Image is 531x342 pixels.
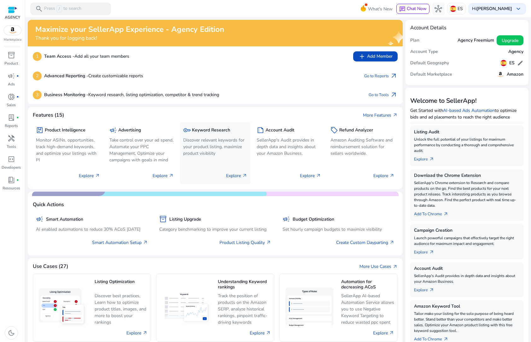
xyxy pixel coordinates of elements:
[36,126,44,134] span: package
[414,173,520,178] h5: Download the Chrome Extension
[257,137,321,157] p: SellerApp's Audit provides in depth data and insights about your Amazon Business.
[458,38,494,43] h5: Agency Freemium
[250,330,271,336] a: Explore
[266,240,271,245] span: arrow_outward
[44,53,129,60] p: Add all your team members
[159,215,167,223] span: inventory_2
[8,329,15,337] span: dark_mode
[414,180,520,208] p: SellerApp's Chrome extension to Research and compare products on the go. Find the best products f...
[414,235,520,246] p: Launch powerful campaigns that effectively target the right audience for maximum impact and engag...
[517,60,523,66] span: edit
[44,5,81,12] p: Press to search
[3,185,20,191] p: Resources
[8,93,15,101] span: donut_small
[414,266,520,271] h5: Account Audit
[4,61,18,66] p: Product
[16,116,19,119] span: fiber_manual_record
[35,35,224,41] h4: Thank you for logging back!
[153,172,174,179] p: Explore
[472,7,512,11] p: Hi
[169,217,201,222] h5: Listing Upgrade
[443,337,448,342] span: arrow_outward
[389,330,394,335] span: arrow_outward
[414,130,520,135] h5: Listing Audit
[359,263,398,270] a: More Use Casesarrow_outward
[192,128,230,133] h5: Keyword Research
[497,35,523,45] button: Upgrade
[358,53,393,60] span: Add Member
[35,25,224,34] h2: Maximize your SellerApp Experience - Agency Edition
[443,107,495,113] a: AI-based Ads Automation
[368,3,393,14] span: What's New
[36,286,90,329] img: Listing Optimization
[169,173,174,178] span: arrow_outward
[414,304,520,309] h5: Amazon Keyword Tool
[5,123,18,129] p: Reports
[16,179,19,181] span: fiber_manual_record
[507,72,523,77] h5: Amazon
[8,135,15,142] span: handyman
[300,172,321,179] p: Explore
[414,246,439,255] a: Explorearrow_outward
[330,137,394,157] p: Amazon Auditing Software and reimbursement solution for sellers worldwide.
[330,126,338,134] span: sell
[502,37,518,44] span: Upgrade
[364,72,398,80] a: Go to Reportsarrow_outward
[316,173,321,178] span: arrow_outward
[369,90,398,99] a: Go to Toolsarrow_outward
[95,173,100,178] span: arrow_outward
[8,51,15,59] span: inventory_2
[358,53,366,60] span: add
[33,202,64,208] h4: Quick Actions
[160,289,213,326] img: Understanding Keyword rankings
[450,6,456,12] img: es.svg
[33,90,42,99] p: 3
[443,212,448,217] span: arrow_outward
[341,279,394,290] h5: Automation for decreasing ACoS
[44,92,88,98] b: Business Monitoring -
[126,330,148,336] a: Explore
[293,217,334,222] h5: Budget Optimization
[390,72,398,80] span: arrow_outward
[399,6,406,12] span: chat
[497,71,504,78] img: amazon.svg
[242,173,247,178] span: arrow_outward
[410,107,523,120] p: Get Started with to optimize bids and ad placements to reach the right audience
[414,208,453,217] a: Add To Chrome
[35,5,43,13] span: search
[33,112,64,118] h4: Features (15)
[410,38,419,43] h5: Plan
[118,128,141,133] h5: Advertising
[16,96,19,98] span: fiber_manual_record
[45,128,85,133] h5: Product Intelligence
[109,137,173,163] p: Take control over your ad spend, Automate your PPC Management, Optimize your campaigns with goals...
[36,226,148,233] p: AI enabled automations to reduce 30% ACoS [DATE]
[46,217,83,222] h5: Smart Automation
[414,228,520,233] h5: Campaign Creation
[389,240,394,245] span: arrow_outward
[4,38,21,42] p: Marketplace
[410,72,452,77] h5: Default Marketplace
[389,173,394,178] span: arrow_outward
[393,264,398,269] span: arrow_outward
[390,91,398,99] span: arrow_outward
[414,136,520,154] p: Unlock the full potential of your listings for maximum performance by conducting a thorough and c...
[95,293,148,326] p: Discover best practices, Learn how to optimize product titles, images, and more to boost your ran...
[339,128,373,133] h5: Refund Analyzer
[92,239,148,246] a: Smart Automation Setup
[476,6,512,12] b: [PERSON_NAME]
[16,75,19,77] span: fiber_manual_record
[500,60,507,66] img: es.svg
[44,73,88,79] b: Advanced Reporting -
[2,165,21,170] p: Developers
[373,330,394,336] a: Explore
[336,239,394,246] a: Create Custom Dayparting
[5,14,20,20] p: AGENCY
[159,226,271,233] p: Category benchmarking to improve your current listing
[183,126,191,134] span: key
[218,279,271,290] h5: Understanding Keyword rankings
[266,330,271,335] span: arrow_outward
[33,52,42,61] p: 1
[109,126,117,134] span: campaign
[257,126,264,134] span: summarize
